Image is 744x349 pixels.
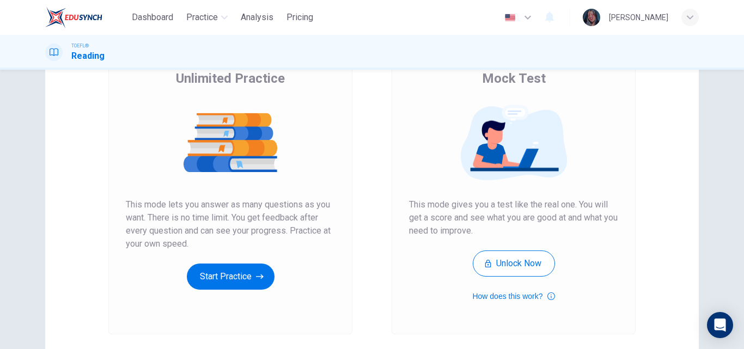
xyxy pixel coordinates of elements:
[241,11,273,24] span: Analysis
[286,11,313,24] span: Pricing
[583,9,600,26] img: Profile picture
[127,8,178,27] button: Dashboard
[409,198,618,237] span: This mode gives you a test like the real one. You will get a score and see what you are good at a...
[236,8,278,27] button: Analysis
[707,312,733,338] div: Open Intercom Messenger
[187,264,275,290] button: Start Practice
[472,290,554,303] button: How does this work?
[186,11,218,24] span: Practice
[71,42,89,50] span: TOEFL®
[282,8,318,27] button: Pricing
[45,7,127,28] a: EduSynch logo
[45,7,102,28] img: EduSynch logo
[182,8,232,27] button: Practice
[126,198,335,250] span: This mode lets you answer as many questions as you want. There is no time limit. You get feedback...
[132,11,173,24] span: Dashboard
[176,70,285,87] span: Unlimited Practice
[609,11,668,24] div: [PERSON_NAME]
[482,70,546,87] span: Mock Test
[473,250,555,277] button: Unlock Now
[503,14,517,22] img: en
[71,50,105,63] h1: Reading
